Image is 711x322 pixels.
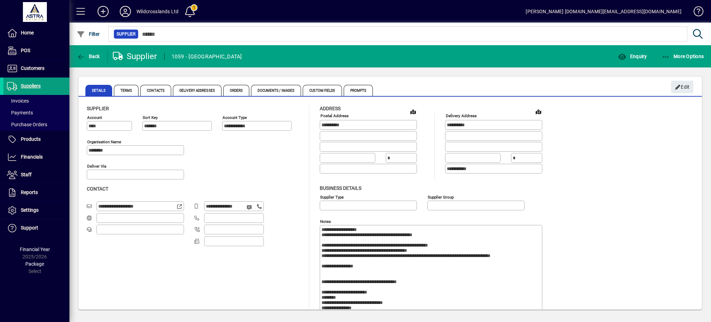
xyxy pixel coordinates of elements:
span: Financial Year [20,247,50,252]
mat-label: Notes [320,219,331,224]
app-page-header-button: Back [69,50,108,63]
span: Filter [77,31,100,37]
button: Filter [75,28,102,40]
a: Invoices [3,95,69,107]
a: Financials [3,148,69,166]
a: Products [3,131,69,148]
span: Products [21,136,41,142]
span: Back [77,54,100,59]
span: Suppliers [21,83,41,89]
a: Purchase Orders [3,119,69,130]
span: Staff [21,172,32,177]
button: Add [92,5,114,18]
a: Customers [3,60,69,77]
span: More Options [662,54,704,59]
mat-label: Account [87,115,102,120]
span: Package [25,261,44,267]
span: Business details [320,185,361,191]
mat-label: Deliver via [87,164,106,169]
mat-label: Sort key [143,115,158,120]
div: 1059 - [GEOGRAPHIC_DATA] [172,51,242,62]
div: Wildcrosslands Ltd [136,6,178,17]
button: Enquiry [616,50,649,63]
span: Details [85,85,112,96]
span: Reports [21,190,38,195]
a: Knowledge Base [688,1,702,24]
span: Contact [87,186,108,192]
span: Documents / Images [251,85,301,96]
a: POS [3,42,69,59]
span: Contacts [140,85,171,96]
a: Settings [3,202,69,219]
span: Purchase Orders [7,122,47,127]
div: Supplier [113,51,157,62]
span: Financials [21,154,43,160]
button: More Options [660,50,706,63]
mat-label: Organisation name [87,139,121,144]
span: Payments [7,110,33,115]
span: Edit [675,81,690,93]
span: Custom Fields [303,85,342,96]
div: [PERSON_NAME] [DOMAIN_NAME][EMAIL_ADDRESS][DOMAIN_NAME] [526,6,681,17]
span: Support [21,225,38,231]
a: Support [3,219,69,237]
button: Profile [114,5,136,18]
mat-label: Supplier type [320,194,344,199]
span: Invoices [7,98,29,104]
span: Customers [21,65,44,71]
a: Reports [3,184,69,201]
mat-label: Supplier group [428,194,454,199]
span: Delivery Addresses [173,85,221,96]
span: POS [21,48,30,53]
span: Supplier [87,106,109,111]
span: Terms [114,85,139,96]
button: Back [75,50,102,63]
span: Home [21,30,34,35]
span: Settings [21,207,39,213]
span: Orders [223,85,250,96]
a: Payments [3,107,69,119]
button: Edit [671,81,693,93]
a: View on map [408,106,419,117]
a: Home [3,24,69,42]
span: Prompts [344,85,373,96]
span: Address [320,106,341,111]
a: Staff [3,166,69,184]
a: View on map [533,106,544,117]
span: Supplier [117,31,135,38]
mat-label: Account Type [223,115,247,120]
button: Send SMS [242,199,258,216]
span: Enquiry [618,54,647,59]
